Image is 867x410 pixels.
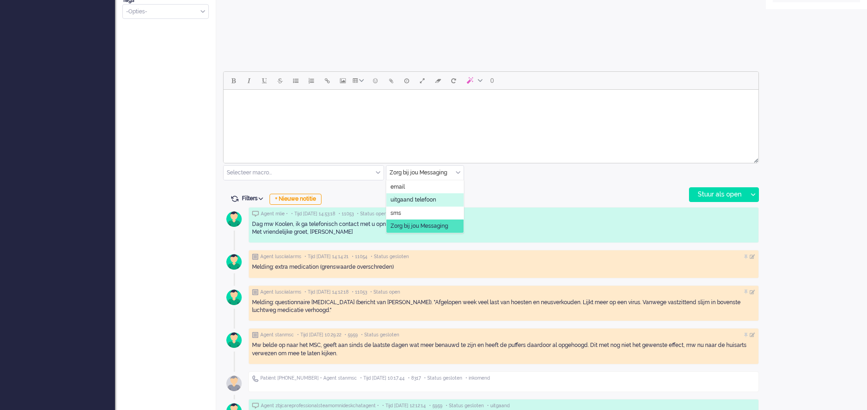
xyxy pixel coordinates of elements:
[751,155,758,163] div: Resize
[260,375,357,381] span: Patiënt [PHONE_NUMBER] • Agent stanmsc
[357,211,387,217] span: • Status open
[223,208,246,231] img: avatar
[487,403,510,409] span: • uitgaand
[260,289,301,295] span: Agent lusciialarms
[399,73,414,88] button: Delay message
[242,195,266,202] span: Filters
[386,207,464,220] li: sms
[260,254,301,260] span: Agent lusciialarms
[252,341,755,357] div: Mw belde op naar het MSC, geeft aan sinds de laatste dagen wat meer benauwd te zijn en heeft de p...
[252,254,258,260] img: ic_note_grey.svg
[382,403,426,409] span: • Tijd [DATE] 12:12:14
[252,403,259,409] img: ic_chat_grey.svg
[446,73,461,88] button: Reset content
[689,188,747,202] div: Stuur als open
[252,332,258,338] img: ic_note_grey.svg
[272,73,288,88] button: Strikethrough
[490,77,494,84] span: 0
[252,299,755,314] div: Melding: questionnaire [MEDICAL_DATA] (bericht van [PERSON_NAME]). "Afgelopen week veel last van ...
[352,289,367,295] span: • 11053
[361,332,399,338] span: • Status gesloten
[223,372,246,395] img: avatar
[430,73,446,88] button: Clear formatting
[446,403,484,409] span: • Status gesloten
[241,73,257,88] button: Italic
[424,375,462,381] span: • Status gesloten
[367,73,383,88] button: Emoticons
[260,332,294,338] span: Agent stanmsc
[465,375,490,381] span: • inkomend
[352,254,367,260] span: • 11054
[335,73,350,88] button: Insert/edit image
[350,73,367,88] button: Table
[386,193,464,207] li: uitgaand telefoon
[386,180,464,194] li: email
[390,183,405,191] span: email
[414,73,430,88] button: Fullscreen
[304,254,349,260] span: • Tijd [DATE] 14:14:21
[408,375,421,381] span: • 8317
[297,332,341,338] span: • Tijd [DATE] 10:29:22
[223,329,246,352] img: avatar
[288,73,304,88] button: Bullet list
[371,254,409,260] span: • Status gesloten
[270,194,322,205] div: + Nieuwe notitie
[257,73,272,88] button: Underline
[252,263,755,271] div: Melding: extra medication (grenswaarde overschreden)
[319,73,335,88] button: Insert/edit link
[252,211,259,217] img: ic_chat_grey.svg
[252,375,258,382] img: ic_telephone_grey.svg
[360,375,405,381] span: • Tijd [DATE] 10:17:44
[429,403,442,409] span: • 5959
[252,220,755,236] div: Dag mw Koolen, ik ga telefonisch contact met u opnemen. Met vriendelijke groet, [PERSON_NAME]
[370,289,400,295] span: • Status open
[252,289,258,295] img: ic_note_grey.svg
[383,73,399,88] button: Add attachment
[390,209,401,217] span: sms
[122,4,209,19] div: Select Tags
[345,332,358,338] span: • 5959
[291,211,335,217] span: • Tijd [DATE] 14:53:18
[390,222,448,230] span: Zorg bij jou Messaging
[261,211,288,217] span: Agent mlie •
[224,90,758,155] iframe: Rich Text Area
[390,196,436,204] span: uitgaand telefoon
[304,73,319,88] button: Numbered list
[225,73,241,88] button: Bold
[486,73,498,88] button: 0
[223,250,246,273] img: avatar
[261,403,379,409] span: Agent zbjcareprofessionalsteamomnideskchatagent •
[339,211,354,217] span: • 11053
[386,219,464,233] li: Zorg bij jou Messaging
[304,289,349,295] span: • Tijd [DATE] 14:12:18
[461,73,486,88] button: AI
[223,286,246,309] img: avatar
